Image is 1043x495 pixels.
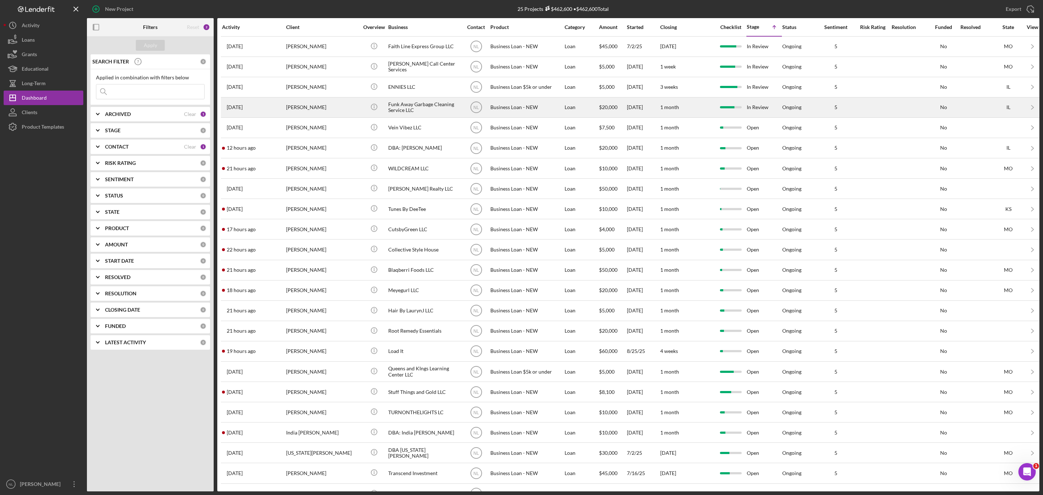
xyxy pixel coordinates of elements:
div: Business Loan - NEW [490,98,563,117]
div: [PERSON_NAME] [286,138,359,158]
div: [DATE] [627,199,659,219]
span: $7,500 [599,124,615,130]
div: 0 [200,274,206,280]
div: [DATE] [627,159,659,178]
span: $10,000 [599,165,617,171]
time: [DATE] [660,43,676,49]
time: 1 month [660,124,679,130]
div: 0 [200,241,206,248]
div: Started [627,24,659,30]
div: No [927,145,960,151]
button: Grants [4,47,83,62]
div: Product Templates [22,120,64,136]
b: RISK RATING [105,160,136,166]
div: [DATE] [627,301,659,320]
div: Ongoing [782,247,801,253]
div: 2 [203,24,210,31]
time: 1 month [660,186,679,192]
div: MO [994,43,1023,49]
div: ENNIES LLC [388,78,461,97]
div: Checklist [715,24,746,30]
text: NL [473,105,479,110]
div: IL [994,104,1023,110]
text: NL [473,227,479,232]
div: Risk Rating [855,24,891,30]
b: ARCHIVED [105,111,131,117]
div: Loan [565,179,598,198]
div: Ongoing [782,186,801,192]
div: [PERSON_NAME] [286,57,359,76]
div: 0 [200,209,206,215]
div: Loan [565,159,598,178]
div: Business Loan - NEW [490,261,563,280]
div: IL [994,84,1023,90]
div: Ongoing [782,308,801,313]
span: $20,000 [599,104,617,110]
button: New Project [87,2,141,16]
div: No [927,186,960,192]
div: Ongoing [782,206,801,212]
time: 1 month [660,226,679,232]
div: [PERSON_NAME] [286,301,359,320]
div: Funk Away Garbage Cleaning Service LLC [388,98,461,117]
a: Product Templates [4,120,83,134]
div: Category [565,24,598,30]
div: Hair By LaurynJ LLC [388,301,461,320]
div: Loan [565,321,598,341]
text: NL [473,207,479,212]
div: Loans [22,33,35,49]
time: 1 month [660,145,679,151]
time: 2025-09-05 15:13 [227,43,243,49]
div: 5 [818,166,854,171]
div: 7/2/25 [627,37,659,56]
text: NL [473,329,479,334]
div: Ongoing [782,226,801,232]
time: 1 month [660,287,679,293]
div: Open [747,220,782,239]
div: WILDCREAM LLC [388,159,461,178]
div: Applied in combination with filters below [96,75,205,80]
div: 8/25/25 [627,342,659,361]
div: Clear [184,144,196,150]
div: Contact [462,24,490,30]
div: MO [994,226,1023,232]
div: 0 [200,58,206,65]
div: [PERSON_NAME] [286,179,359,198]
button: Long-Term [4,76,83,91]
div: [DATE] [627,261,659,280]
div: Vein Vibez LLC [388,118,461,137]
div: No [927,328,960,334]
div: Ongoing [782,145,801,151]
time: 2025-08-20 14:36 [227,84,243,90]
div: Open [747,118,782,137]
text: NL [473,85,479,90]
div: No [927,287,960,293]
div: Resolution [892,24,926,30]
div: Business Loan - NEW [490,118,563,137]
div: No [927,43,960,49]
div: 5 [818,267,854,273]
div: Business Loan - NEW [490,179,563,198]
div: Business Loan - NEW [490,199,563,219]
div: No [927,166,960,171]
div: No [927,84,960,90]
div: 0 [200,176,206,183]
div: [PERSON_NAME] [286,220,359,239]
div: Load It [388,342,461,361]
time: 2025-09-10 15:19 [227,186,243,192]
text: NL [473,308,479,313]
div: Open [747,138,782,158]
div: Ongoing [782,125,801,130]
div: In Review [747,37,782,56]
time: 1 month [660,246,679,253]
div: [DATE] [627,281,659,300]
b: FUNDED [105,323,126,329]
div: Loan [565,57,598,76]
text: NL [473,65,479,70]
div: [DATE] [627,98,659,117]
b: STATE [105,209,120,215]
text: NL [473,268,479,273]
div: Loan [565,301,598,320]
div: Client [286,24,359,30]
